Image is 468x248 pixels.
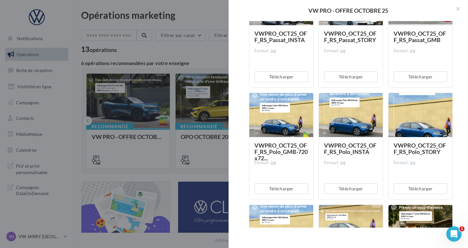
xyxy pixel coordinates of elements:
div: Format: jpg [254,160,308,166]
button: Télécharger [254,183,308,194]
iframe: Intercom live chat [446,226,462,242]
span: VWPRO_OCT25_OFF_RS_Polo_STORY [394,142,446,155]
button: Télécharger [324,71,378,82]
span: VWPRO_OCT25_OFF_RS_Passat_INSTA [254,30,307,43]
button: Télécharger [394,183,447,194]
span: 1 [459,226,464,231]
button: Télécharger [324,183,378,194]
div: Format: jpg [324,160,378,166]
span: VWPRO_OCT25_OFF_RS_Polo_INSTA [324,142,376,155]
div: Format: jpg [254,48,308,54]
span: VWPRO_OCT25_OFF_RS_Polo_GMB-720x72... [254,142,308,162]
div: Format: jpg [324,48,378,54]
div: Format: jpg [394,48,447,54]
div: VW PRO - OFFRE OCTOBRE 25 [239,8,458,13]
span: VWPRO_OCT25_OFF_RS_Passat_STORY [324,30,376,43]
button: Télécharger [394,71,447,82]
span: VWPRO_OCT25_OFF_RS_Passat_GMB [394,30,446,43]
div: Format: jpg [394,160,447,166]
button: Télécharger [254,71,308,82]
